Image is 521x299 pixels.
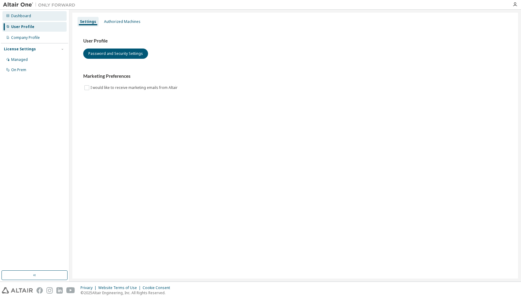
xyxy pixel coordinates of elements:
img: Altair One [3,2,78,8]
label: I would like to receive marketing emails from Altair [90,84,179,91]
div: Privacy [81,285,98,290]
h3: Marketing Preferences [83,73,507,79]
img: facebook.svg [36,287,43,294]
img: youtube.svg [66,287,75,294]
div: Settings [80,19,96,24]
div: User Profile [11,24,34,29]
img: altair_logo.svg [2,287,33,294]
div: Authorized Machines [104,19,141,24]
img: linkedin.svg [56,287,63,294]
div: Dashboard [11,14,31,18]
div: On Prem [11,68,26,72]
p: © 2025 Altair Engineering, Inc. All Rights Reserved. [81,290,174,295]
img: instagram.svg [46,287,53,294]
div: Managed [11,57,28,62]
div: Cookie Consent [143,285,174,290]
button: Password and Security Settings [83,49,148,59]
div: Website Terms of Use [98,285,143,290]
h3: User Profile [83,38,507,44]
div: Company Profile [11,35,40,40]
div: License Settings [4,47,36,52]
